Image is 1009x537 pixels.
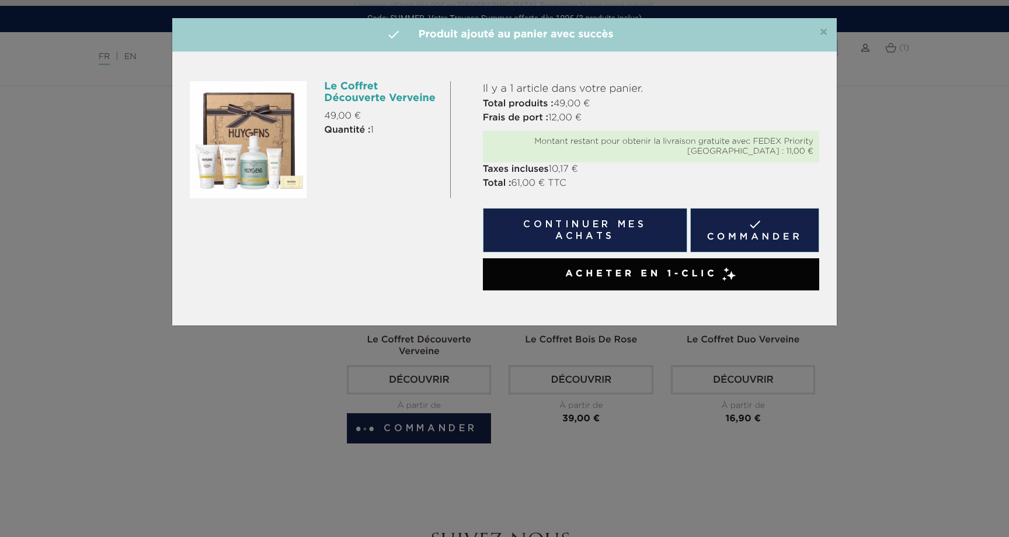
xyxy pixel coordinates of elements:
[483,176,819,190] p: 61,00 € TTC
[483,81,819,97] p: Il y a 1 article dans votre panier.
[483,113,548,123] strong: Frais de port :
[483,111,819,125] p: 12,00 €
[387,27,401,41] i: 
[690,208,819,252] a: Commander
[483,162,819,176] p: 10,17 €
[190,81,307,198] img: Coffret de noël
[181,27,828,43] h4: Produit ajouté au panier avec succès
[324,109,441,123] p: 49,00 €
[324,126,370,135] strong: Quantité :
[489,137,813,157] div: Montant restant pour obtenir la livraison gratuite avec FEDEX Priority [GEOGRAPHIC_DATA] : 11,00 €
[819,26,828,40] span: ×
[324,81,441,105] h6: Le Coffret Découverte Verveine
[483,97,819,111] p: 49,00 €
[483,208,687,252] button: Continuer mes achats
[483,165,549,174] strong: Taxes incluses
[483,99,554,109] strong: Total produits :
[819,26,828,40] button: Close
[324,123,441,137] p: 1
[483,179,512,188] strong: Total :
